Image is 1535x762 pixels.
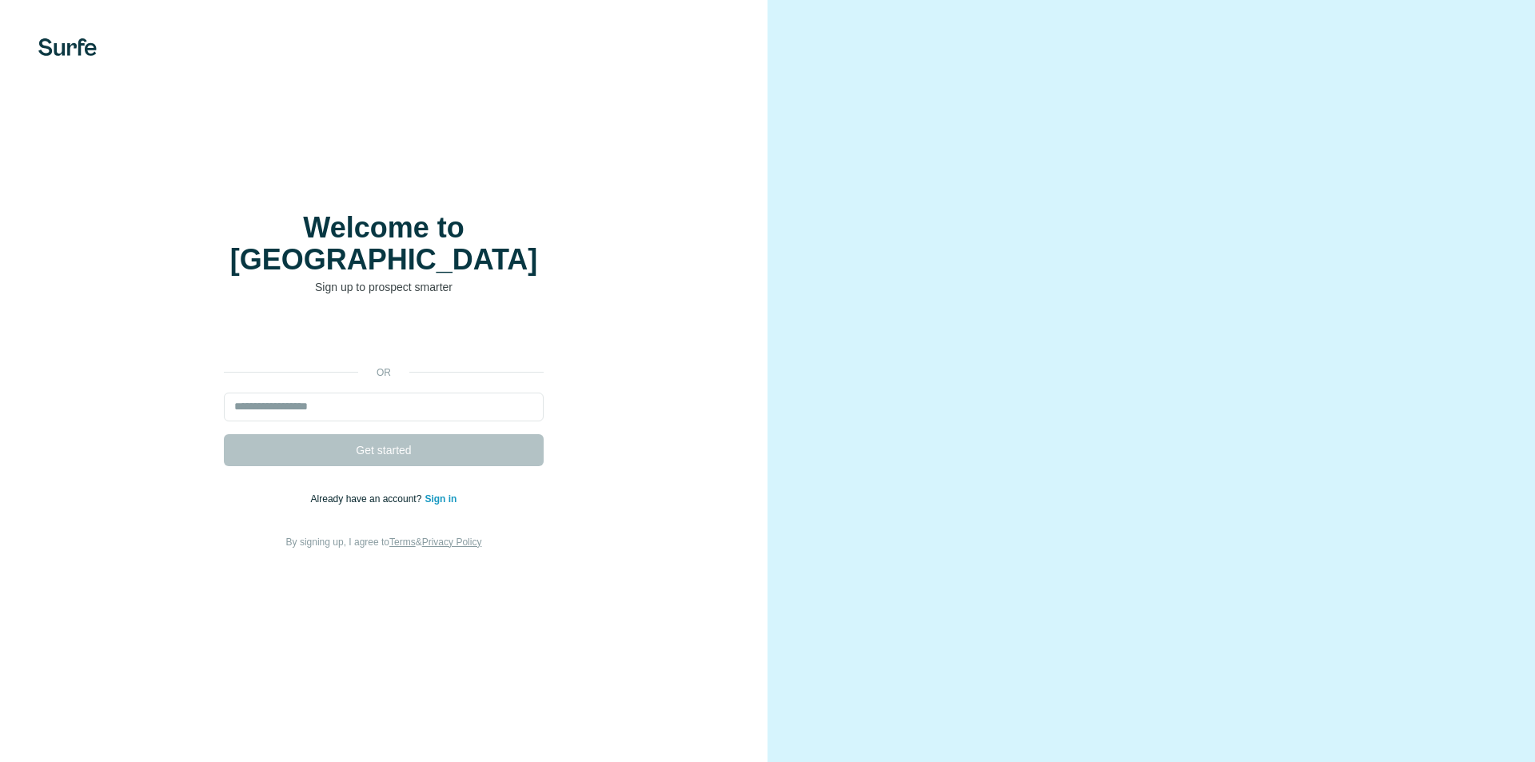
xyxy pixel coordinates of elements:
p: or [358,365,409,380]
img: Surfe's logo [38,38,97,56]
p: Sign up to prospect smarter [224,279,544,295]
span: Already have an account? [311,493,425,505]
iframe: Sign in with Google Button [216,319,552,354]
span: By signing up, I agree to & [286,537,482,548]
a: Terms [389,537,416,548]
a: Privacy Policy [422,537,482,548]
h1: Welcome to [GEOGRAPHIC_DATA] [224,212,544,276]
a: Sign in [425,493,457,505]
